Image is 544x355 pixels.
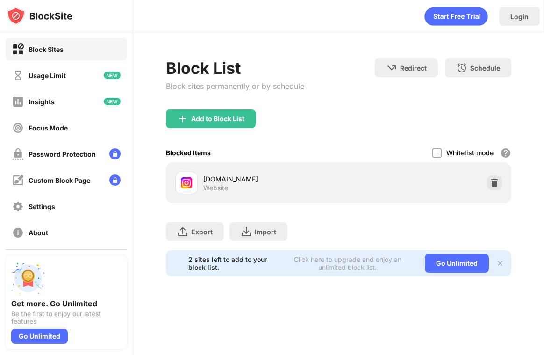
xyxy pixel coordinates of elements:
img: customize-block-page-off.svg [12,174,24,186]
div: Get more. Go Unlimited [11,299,122,308]
div: Export [191,228,213,236]
div: Redirect [400,64,427,72]
img: lock-menu.svg [109,148,121,159]
img: new-icon.svg [104,72,121,79]
div: Be the first to enjoy our latest features [11,310,122,325]
div: Go Unlimited [425,254,489,273]
img: new-icon.svg [104,98,121,105]
div: About [29,229,48,237]
div: Add to Block List [191,115,244,123]
div: Blocked Items [166,149,211,157]
img: insights-off.svg [12,96,24,108]
div: Password Protection [29,150,96,158]
div: 2 sites left to add to your block list. [188,255,276,271]
img: settings-off.svg [12,201,24,212]
div: Import [255,228,276,236]
div: Go Unlimited [11,329,68,344]
div: Login [510,13,529,21]
img: x-button.svg [496,260,504,267]
div: Usage Limit [29,72,66,80]
div: Click here to upgrade and enjoy an unlimited block list. [281,255,414,271]
img: block-on.svg [12,43,24,55]
img: logo-blocksite.svg [7,7,72,25]
div: Block List [166,58,304,78]
div: Settings [29,203,55,210]
img: favicons [181,177,192,188]
div: Block Sites [29,45,64,53]
img: lock-menu.svg [109,174,121,186]
img: about-off.svg [12,227,24,239]
div: Block sites permanently or by schedule [166,81,304,91]
div: Whitelist mode [446,149,494,157]
div: Insights [29,98,55,106]
img: push-unlimited.svg [11,261,45,295]
div: Focus Mode [29,124,68,132]
div: Website [203,184,228,192]
img: password-protection-off.svg [12,148,24,160]
div: Schedule [470,64,500,72]
img: time-usage-off.svg [12,70,24,81]
div: animation [424,7,488,26]
img: focus-off.svg [12,122,24,134]
div: Custom Block Page [29,176,90,184]
div: [DOMAIN_NAME] [203,174,339,184]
